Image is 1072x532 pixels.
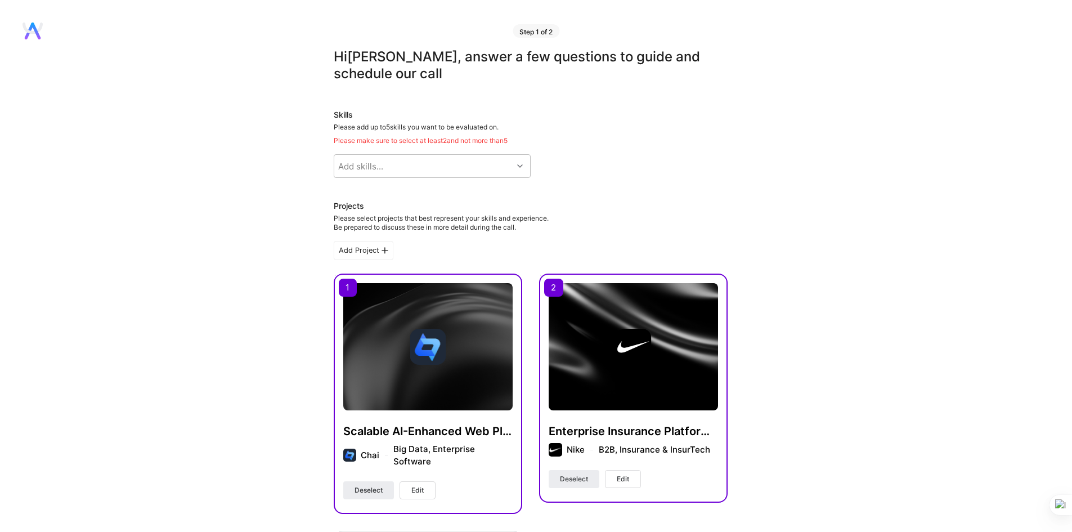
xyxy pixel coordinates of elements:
div: Add skills... [338,160,383,172]
img: Company logo [549,443,562,457]
h4: Enterprise Insurance Platform Overhaul with Real-Time APIs & AI Support Automation [549,424,718,439]
div: Nike B2B, Insurance & InsurTech [567,444,710,456]
button: Deselect [343,481,394,499]
span: Edit [617,474,629,484]
img: cover [549,283,718,410]
img: divider [385,455,388,456]
img: divider [590,450,593,450]
span: Deselect [355,485,383,495]
img: Company logo [615,329,651,365]
img: Company logo [343,449,357,462]
img: Company logo [410,329,446,365]
h4: Scalable AI-Enhanced Web Platform with High-Performance APIs & Cloud-Native Infrastructure [343,424,513,439]
div: Skills [334,109,728,120]
button: Edit [400,481,436,499]
i: icon Chevron [517,163,523,169]
div: Add Project [334,241,393,260]
div: Chai Big Data, Enterprise Software [361,443,512,468]
i: icon PlusBlackFlat [382,247,388,254]
div: Hi [PERSON_NAME] , answer a few questions to guide and schedule our call [334,48,728,82]
div: Please make sure to select at least 2 and not more than 5 [334,136,728,145]
div: Please add up to 5 skills you want to be evaluated on. [334,123,728,145]
span: Deselect [560,474,588,484]
div: Step 1 of 2 [513,24,559,38]
button: Edit [605,470,641,488]
button: Deselect [549,470,599,488]
span: Edit [411,485,424,495]
div: Please select projects that best represent your skills and experience. Be prepared to discuss the... [334,214,549,232]
img: cover [343,283,513,410]
div: Projects [334,200,364,212]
